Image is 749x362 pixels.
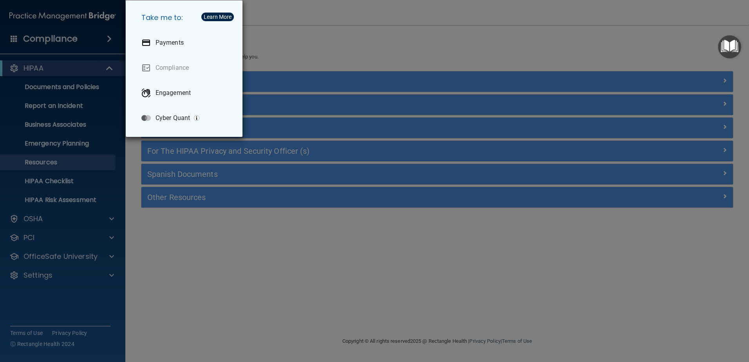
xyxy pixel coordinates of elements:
a: Compliance [135,57,236,79]
h5: Take me to: [135,7,236,29]
a: Cyber Quant [135,107,236,129]
p: Payments [156,39,184,47]
p: Engagement [156,89,191,97]
button: Open Resource Center [718,35,741,58]
a: Engagement [135,82,236,104]
button: Learn More [201,13,234,21]
div: Learn More [204,14,232,20]
a: Payments [135,32,236,54]
p: Cyber Quant [156,114,190,122]
iframe: Drift Widget Chat Controller [613,306,740,338]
